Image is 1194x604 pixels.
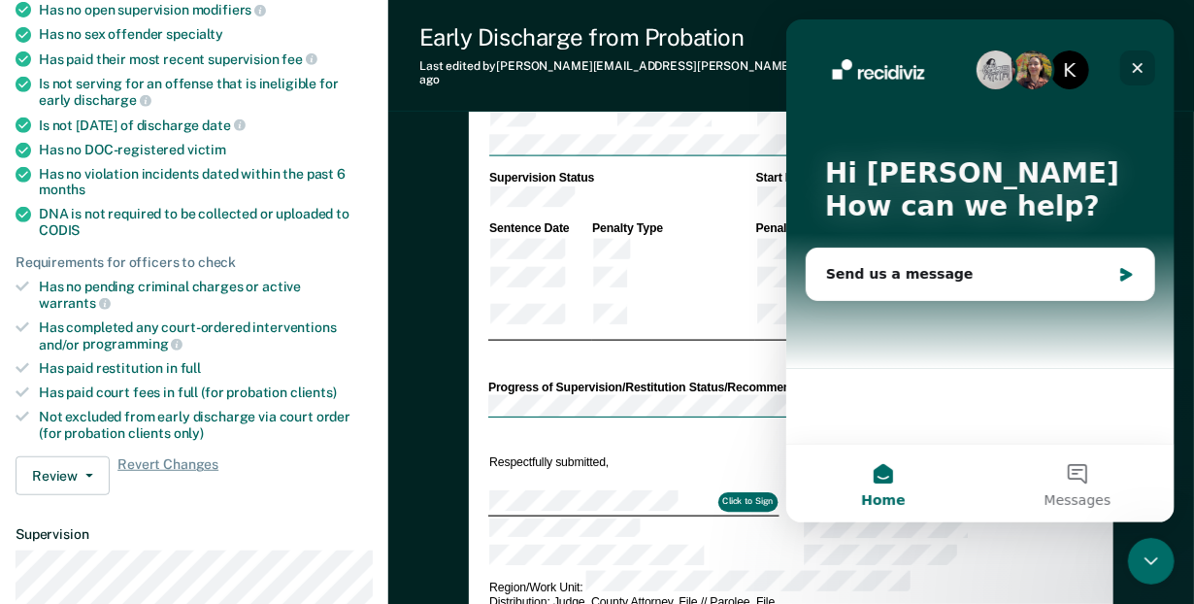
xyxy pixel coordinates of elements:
div: Not excluded from early discharge via court order (for probation clients [39,409,373,442]
th: Supervision Status [488,170,754,185]
span: a few seconds ago [419,59,1033,86]
div: Has no DOC-registered [39,142,373,158]
th: Penalty Type [591,220,754,236]
th: Sentence Date [488,220,591,236]
iframe: Intercom live chat [786,19,1175,522]
div: DNA is not required to be collected or uploaded to [39,206,373,239]
div: Early Discharge from Probation [419,23,1035,51]
td: Respectfully submitted, [488,453,779,471]
dt: Supervision [16,526,373,543]
span: modifiers [192,2,267,17]
th: Start Date [755,170,1094,185]
div: Has completed any court-ordered interventions and/or [39,319,373,352]
iframe: Intercom live chat [1128,538,1175,585]
button: Review [16,456,110,495]
span: warrants [39,295,111,311]
span: clients) [290,385,337,400]
div: Is not serving for an offense that is ineligible for early [39,76,373,109]
div: Progress of Supervision/Restitution Status/Recommendations: [488,380,1094,395]
span: only) [174,425,204,441]
div: Has no open supervision [39,1,373,18]
div: Has paid restitution in [39,360,373,377]
button: Click to Sign [718,492,778,512]
div: Has no pending criminal charges or active [39,279,373,312]
span: victim [187,142,226,157]
span: Revert Changes [117,456,218,495]
span: programming [83,336,182,352]
div: Has no violation incidents dated within the past 6 [39,166,373,199]
th: Penalty Value [755,220,846,236]
span: months [39,182,85,197]
span: fee [282,51,317,67]
div: Is not [DATE] of discharge [39,117,373,134]
span: CODIS [39,222,80,238]
div: Has no sex offender [39,26,373,43]
span: date [202,117,245,133]
span: discharge [74,92,151,108]
div: Requirements for officers to check [16,254,373,271]
div: Has paid their most recent supervision [39,50,373,68]
div: Last edited by [PERSON_NAME][EMAIL_ADDRESS][PERSON_NAME][US_STATE][DOMAIN_NAME] [419,59,1035,87]
span: full [181,360,201,376]
div: Has paid court fees in full (for probation [39,385,373,401]
span: specialty [166,26,223,42]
